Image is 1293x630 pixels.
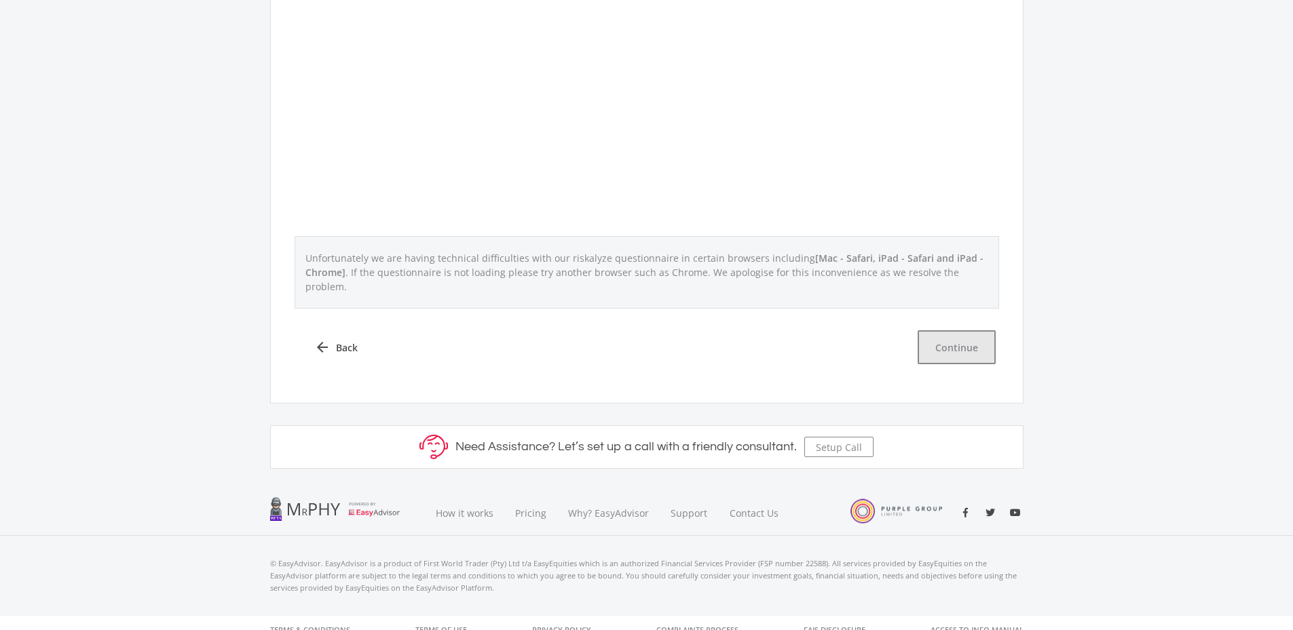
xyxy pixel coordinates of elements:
h5: Need Assistance? Let’s set up a call with a friendly consultant. [455,439,797,454]
span: [Mac - Safari, iPad - Safari and iPad - Chrome] [305,252,983,279]
p: Unfortunately we are having technical difficulties with our riskalyze questionnaire in certain br... [299,248,995,297]
a: Support [660,490,719,536]
a: Contact Us [719,490,791,536]
span: Back [336,340,358,355]
p: © EasyAdvisor. EasyAdvisor is a product of First World Trader (Pty) Ltd t/a EasyEquities which is... [270,557,1024,594]
i: arrow_back [314,339,331,355]
a: arrow_back Back [298,330,374,364]
a: Why? EasyAdvisor [557,490,660,536]
a: Pricing [504,490,557,536]
button: Continue [918,330,996,364]
a: How it works [425,490,504,536]
button: Setup Call [804,437,874,457]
